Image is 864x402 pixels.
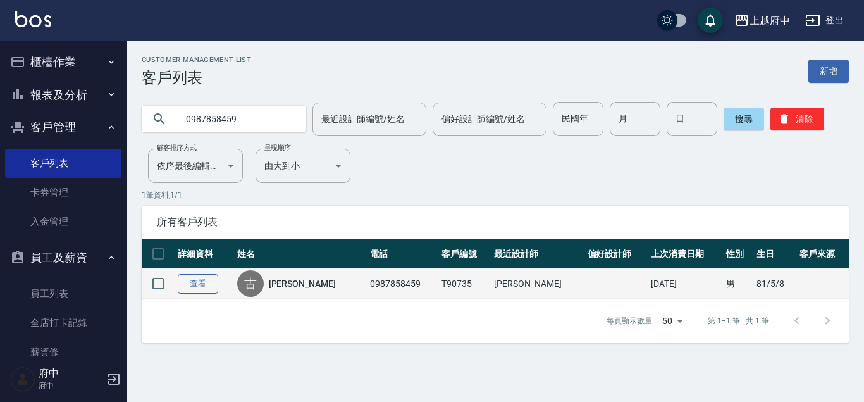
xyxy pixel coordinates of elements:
[770,108,824,130] button: 清除
[796,239,849,269] th: 客戶來源
[584,239,648,269] th: 偏好設計師
[10,367,35,392] img: Person
[800,9,849,32] button: 登出
[5,337,121,367] a: 薪資條
[234,239,367,269] th: 姓名
[491,269,584,299] td: [PERSON_NAME]
[750,13,790,28] div: 上越府中
[5,308,121,337] a: 全店打卡記錄
[269,277,336,290] a: [PERSON_NAME]
[39,380,103,391] p: 府中
[607,315,652,327] p: 每頁顯示數量
[177,102,296,136] input: 搜尋關鍵字
[237,270,264,297] div: 古
[753,269,796,299] td: 81/5/8
[438,269,491,299] td: T90735
[5,46,121,79] button: 櫃檯作業
[708,315,769,327] p: 第 1–1 筆 共 1 筆
[157,143,197,153] label: 顧客排序方式
[808,60,849,83] a: 新增
[5,149,121,178] a: 客戶列表
[256,149,350,183] div: 由大到小
[5,279,121,308] a: 員工列表
[5,79,121,111] button: 報表及分析
[648,239,722,269] th: 上次消費日期
[264,143,291,153] label: 呈現順序
[157,216,834,229] span: 所有客戶列表
[5,111,121,144] button: 客戶管理
[142,189,849,201] p: 1 筆資料, 1 / 1
[5,178,121,207] a: 卡券管理
[175,239,234,269] th: 詳細資料
[729,8,795,34] button: 上越府中
[367,239,438,269] th: 電話
[648,269,722,299] td: [DATE]
[39,367,103,380] h5: 府中
[5,241,121,274] button: 員工及薪資
[657,304,688,338] div: 50
[148,149,243,183] div: 依序最後編輯時間
[491,239,584,269] th: 最近設計師
[15,11,51,27] img: Logo
[178,274,218,294] a: 查看
[724,108,764,130] button: 搜尋
[698,8,723,33] button: save
[723,269,753,299] td: 男
[367,269,438,299] td: 0987858459
[142,56,251,64] h2: Customer Management List
[438,239,491,269] th: 客戶編號
[723,239,753,269] th: 性別
[753,239,796,269] th: 生日
[5,207,121,236] a: 入金管理
[142,69,251,87] h3: 客戶列表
